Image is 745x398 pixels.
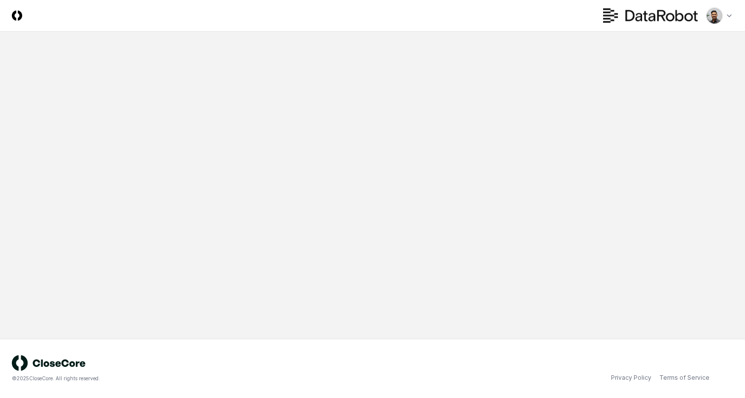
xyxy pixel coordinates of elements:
[12,10,22,21] img: Logo
[707,8,722,24] img: d09822cc-9b6d-4858-8d66-9570c114c672_eec49429-a748-49a0-a6ec-c7bd01c6482e.png
[12,355,86,371] img: logo
[659,373,710,382] a: Terms of Service
[12,375,372,382] div: © 2025 CloseCore. All rights reserved.
[611,373,651,382] a: Privacy Policy
[603,8,698,23] img: DataRobot logo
